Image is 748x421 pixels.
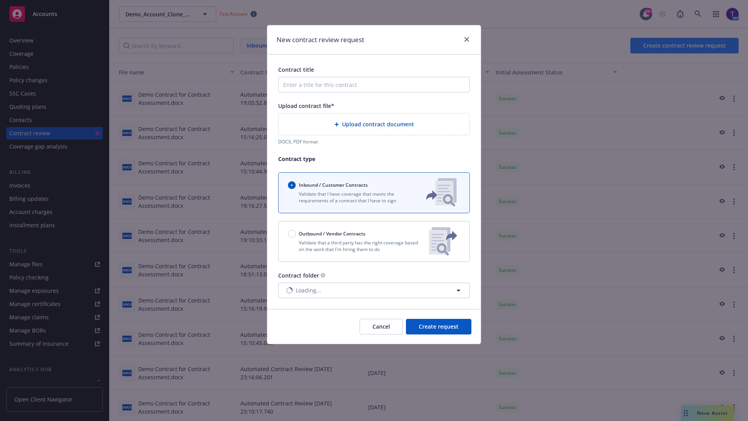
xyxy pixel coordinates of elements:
[278,77,470,92] input: Enter a title for this contract
[360,319,403,334] button: Cancel
[296,286,321,294] span: Loading...
[406,319,471,334] button: Create request
[278,66,314,73] span: Contract title
[288,239,423,253] p: Validate that a third party has the right coverage based on the work that I'm hiring them to do
[299,230,365,237] span: Outbound / Vendor Contracts
[277,35,364,45] h1: New contract review request
[372,323,390,330] span: Cancel
[342,120,414,128] span: Upload contract document
[278,221,470,262] button: Outbound / Vendor ContractsValidate that a third party has the right coverage based on the work t...
[278,113,470,135] div: Upload contract document
[278,172,470,213] button: Inbound / Customer ContractsValidate that I have coverage that meets the requirements of a contra...
[278,283,470,298] button: Loading...
[288,181,296,189] input: Inbound / Customer Contracts
[419,323,459,330] span: Create request
[288,191,413,204] p: Validate that I have coverage that meets the requirements of a contract that I have to sign
[462,35,471,44] a: close
[278,138,470,145] div: DOCX, PDF format
[288,230,296,238] input: Outbound / Vendor Contracts
[278,102,334,110] span: Upload contract file*
[278,272,319,279] span: Contract folder
[278,155,470,163] p: Contract type
[299,182,368,188] span: Inbound / Customer Contracts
